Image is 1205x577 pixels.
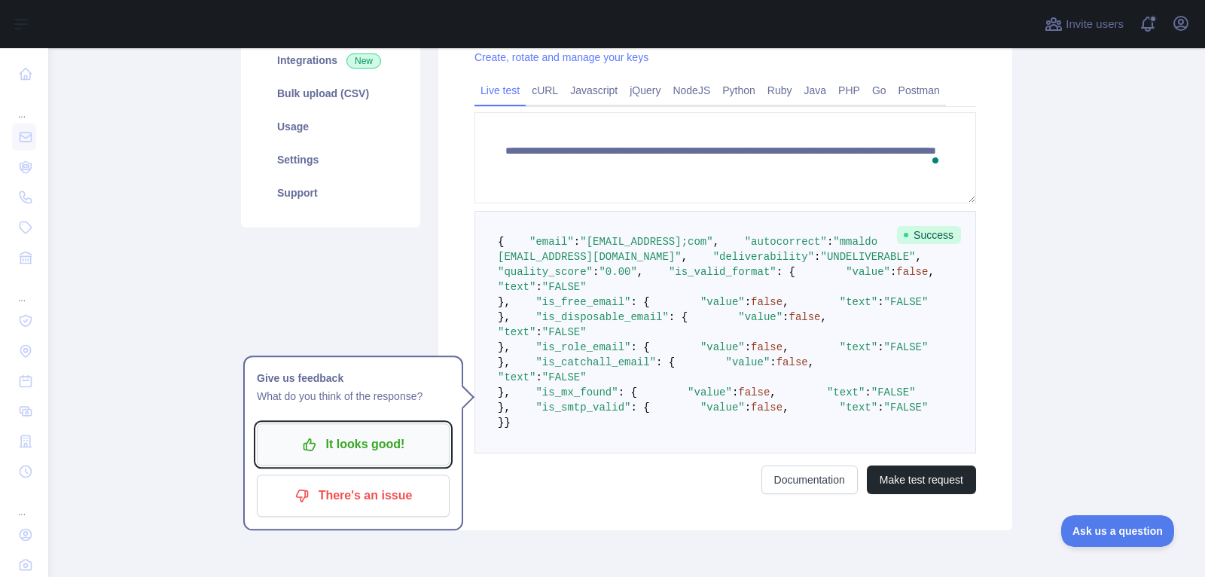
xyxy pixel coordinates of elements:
span: , [928,266,934,278]
span: "autocorrect" [745,236,827,248]
iframe: Toggle Customer Support [1061,515,1175,547]
span: , [770,386,776,398]
span: : [877,341,883,353]
div: ... [12,90,36,121]
span: "is_role_email" [535,341,630,353]
a: Postman [892,78,946,102]
span: "is_free_email" [535,296,630,308]
span: }, [498,341,511,353]
span: "email" [529,236,574,248]
a: Live test [474,78,526,102]
span: "value" [688,386,732,398]
span: "is_disposable_email" [535,311,668,323]
span: : { [630,296,649,308]
span: : [535,326,541,338]
span: , [782,341,789,353]
a: cURL [526,78,564,102]
span: : { [656,356,675,368]
span: : [745,341,751,353]
span: "text" [498,371,535,383]
a: jQuery [624,78,667,102]
span: : [865,386,871,398]
span: "FALSE" [871,386,916,398]
span: }, [498,401,511,414]
span: "value" [700,296,745,308]
span: : [593,266,599,278]
span: "is_valid_format" [669,266,776,278]
span: "value" [738,311,782,323]
span: New [346,53,381,69]
span: "0.00" [599,266,636,278]
a: Support [259,176,402,209]
span: "is_catchall_email" [535,356,656,368]
span: : [745,296,751,308]
a: Java [798,78,833,102]
span: "FALSE" [884,401,929,414]
button: Invite users [1042,12,1127,36]
span: false [751,341,782,353]
span: : { [630,341,649,353]
span: : [877,296,883,308]
span: "text" [827,386,865,398]
h1: Give us feedback [257,369,450,387]
a: Create, rotate and manage your keys [474,51,648,63]
span: , [637,266,643,278]
span: "is_smtp_valid" [535,401,630,414]
span: : [732,386,738,398]
span: : [890,266,896,278]
a: NodeJS [667,78,716,102]
span: Success [897,226,961,244]
span: : [574,236,580,248]
span: } [498,417,504,429]
a: Integrations New [259,44,402,77]
span: { [498,236,504,248]
span: , [713,236,719,248]
span: "FALSE" [542,326,587,338]
span: "FALSE" [542,281,587,293]
span: }, [498,311,511,323]
span: false [751,401,782,414]
a: Ruby [761,78,798,102]
a: Javascript [564,78,624,102]
span: } [504,417,510,429]
span: : [535,371,541,383]
span: : [877,401,883,414]
span: "quality_score" [498,266,593,278]
span: , [782,401,789,414]
span: : [827,236,833,248]
div: ... [12,274,36,304]
span: false [776,356,808,368]
span: "value" [846,266,890,278]
a: Usage [259,110,402,143]
span: , [782,296,789,308]
span: "[EMAIL_ADDRESS];com" [580,236,712,248]
span: "text" [840,401,877,414]
textarea: To enrich screen reader interactions, please activate Accessibility in Grammarly extension settings [474,112,976,203]
span: : { [669,311,688,323]
a: Bulk upload (CSV) [259,77,402,110]
span: : { [618,386,637,398]
p: What do you think of the response? [257,387,450,405]
span: : [814,251,820,263]
span: : [782,311,789,323]
span: , [916,251,922,263]
button: Make test request [867,466,976,494]
span: }, [498,386,511,398]
span: , [821,311,827,323]
span: : [745,401,751,414]
span: false [738,386,770,398]
span: false [789,311,821,323]
span: , [808,356,814,368]
a: Documentation [761,466,858,494]
span: "FALSE" [884,296,929,308]
span: }, [498,296,511,308]
span: : [770,356,776,368]
a: Go [866,78,892,102]
span: "text" [840,341,877,353]
span: , [682,251,688,263]
span: : [535,281,541,293]
span: "text" [498,281,535,293]
span: Invite users [1066,16,1124,33]
div: ... [12,488,36,518]
span: }, [498,356,511,368]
